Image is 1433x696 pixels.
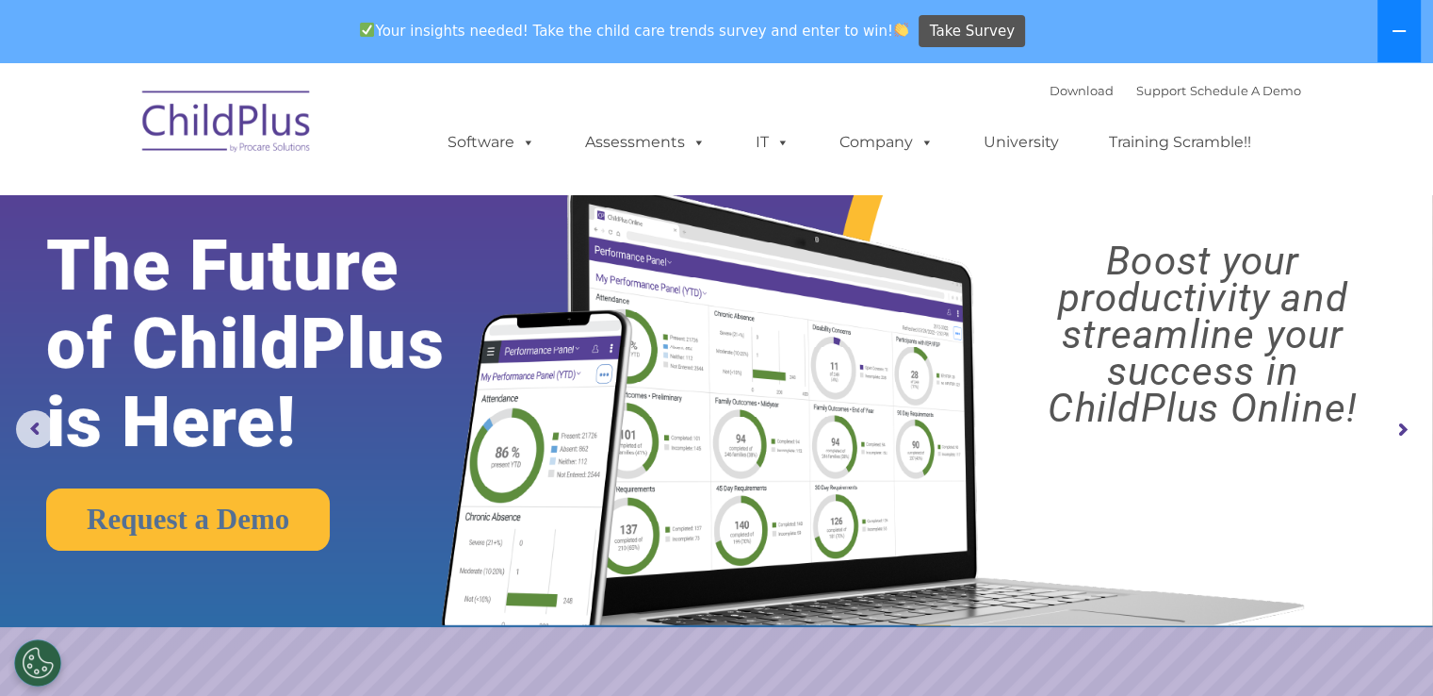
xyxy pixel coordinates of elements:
[262,124,319,139] span: Last name
[1090,124,1270,161] a: Training Scramble!!
[930,15,1015,48] span: Take Survey
[1136,83,1186,98] a: Support
[1050,83,1301,98] font: |
[894,23,908,37] img: 👏
[14,639,61,687] button: Cookies Settings
[990,242,1415,426] rs-layer: Boost your productivity and streamline your success in ChildPlus Online!
[1190,83,1301,98] a: Schedule A Demo
[566,124,725,161] a: Assessments
[360,23,374,37] img: ✅
[262,202,342,216] span: Phone number
[133,77,321,172] img: ChildPlus by Procare Solutions
[46,226,504,461] rs-layer: The Future of ChildPlus is Here!
[352,12,917,49] span: Your insights needed! Take the child care trends survey and enter to win!
[821,124,953,161] a: Company
[737,124,808,161] a: IT
[46,489,330,551] a: Request a Demo
[1050,83,1114,98] a: Download
[919,15,1025,48] a: Take Survey
[965,124,1078,161] a: University
[429,124,554,161] a: Software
